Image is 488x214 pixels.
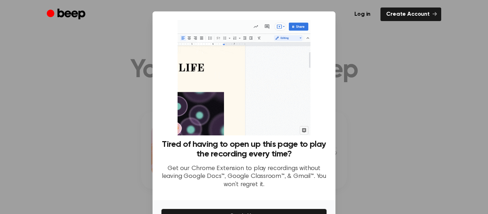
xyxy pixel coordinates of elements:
a: Create Account [380,8,441,21]
a: Log in [349,8,376,21]
img: Beep extension in action [178,20,310,135]
a: Beep [47,8,87,21]
p: Get our Chrome Extension to play recordings without leaving Google Docs™, Google Classroom™, & Gm... [161,165,327,189]
h3: Tired of having to open up this page to play the recording every time? [161,140,327,159]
